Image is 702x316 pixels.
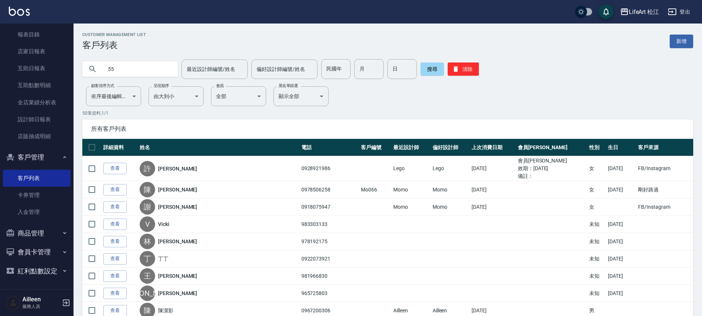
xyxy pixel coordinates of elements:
td: Momo [391,198,431,216]
th: 會員[PERSON_NAME] [516,139,587,156]
a: [PERSON_NAME] [158,290,197,297]
h2: Customer Management List [82,32,146,37]
div: LifeArt 松江 [629,7,659,17]
td: 女 [587,198,606,216]
a: [PERSON_NAME] [158,238,197,245]
a: 店販抽成明細 [3,128,71,145]
div: 顯示全部 [273,86,329,106]
th: 最近設計師 [391,139,431,156]
th: 客戶編號 [359,139,391,156]
th: 偏好設計師 [431,139,470,156]
a: 卡券管理 [3,187,71,204]
th: 上次消費日期 [470,139,516,156]
div: 由大到小 [148,86,204,106]
td: 0922073921 [300,250,359,267]
td: 未知 [587,233,606,250]
p: 服務人員 [22,303,60,310]
td: [DATE] [606,233,637,250]
td: 未知 [587,285,606,302]
button: 客戶管理 [3,148,71,167]
div: 謝 [140,199,155,215]
ul: 備註： [518,172,585,180]
td: Momo [431,181,470,198]
td: [DATE] [470,181,516,198]
td: [DATE] [606,250,637,267]
a: 查看 [103,219,127,230]
button: LifeArt 松江 [617,4,662,19]
p: 50 筆資料, 1 / 1 [82,110,693,116]
th: 性別 [587,139,606,156]
td: 0978506258 [300,181,359,198]
div: V [140,216,155,232]
div: 林 [140,234,155,249]
th: 詳細資料 [101,139,138,156]
a: 查看 [103,236,127,247]
ul: 效期： [DATE] [518,165,585,172]
td: Momo [431,198,470,216]
button: save [599,4,613,19]
td: 女 [587,156,606,181]
span: 所有客戶列表 [91,125,684,133]
div: 丁 [140,251,155,266]
td: 0918075947 [300,198,359,216]
td: 未知 [587,216,606,233]
a: 入金管理 [3,204,71,220]
th: 姓名 [138,139,300,156]
a: 互助點數明細 [3,77,71,94]
h5: Ailleen [22,296,60,303]
a: 陳潔影 [158,307,173,314]
td: [DATE] [606,181,637,198]
a: 新增 [670,35,693,48]
a: 查看 [103,270,127,282]
div: [PERSON_NAME] [140,286,155,301]
a: 客戶列表 [3,170,71,187]
a: [PERSON_NAME] [158,272,197,280]
div: 許 [140,161,155,176]
a: [PERSON_NAME] [158,186,197,193]
a: 查看 [103,253,127,265]
h3: 客戶列表 [82,40,146,50]
button: 清除 [448,62,479,76]
div: 全部 [211,86,266,106]
td: 0928921986 [300,156,359,181]
th: 生日 [606,139,637,156]
td: [DATE] [470,198,516,216]
ul: 會員[PERSON_NAME] [518,157,585,165]
th: 電話 [300,139,359,156]
td: Momo [391,181,431,198]
td: FB/Instagram [636,156,693,181]
div: 王 [140,268,155,284]
a: 查看 [103,201,127,213]
input: 搜尋關鍵字 [103,59,172,79]
td: 未知 [587,250,606,267]
td: Mo066 [359,181,391,198]
a: Vicki [158,220,169,228]
label: 黑名單篩選 [279,83,298,89]
a: 查看 [103,163,127,174]
td: Lego [431,156,470,181]
td: [DATE] [606,285,637,302]
button: 登出 [665,5,693,19]
div: 陳 [140,182,155,197]
button: 會員卡管理 [3,243,71,262]
td: [DATE] [606,156,637,181]
td: 女 [587,181,606,198]
img: Person [6,295,21,310]
a: [PERSON_NAME] [158,203,197,211]
a: 店家日報表 [3,43,71,60]
a: 全店業績分析表 [3,94,71,111]
td: [DATE] [606,216,637,233]
td: 983303133 [300,216,359,233]
a: 丁丁 [158,255,168,262]
td: 剛好路過 [636,181,693,198]
label: 呈現順序 [154,83,169,89]
img: Logo [9,7,30,16]
td: 981966830 [300,267,359,285]
td: [DATE] [606,267,637,285]
td: 978192175 [300,233,359,250]
label: 顧客排序方式 [91,83,114,89]
button: 紅利點數設定 [3,262,71,281]
td: [DATE] [470,156,516,181]
a: [PERSON_NAME] [158,165,197,172]
button: 商品管理 [3,224,71,243]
